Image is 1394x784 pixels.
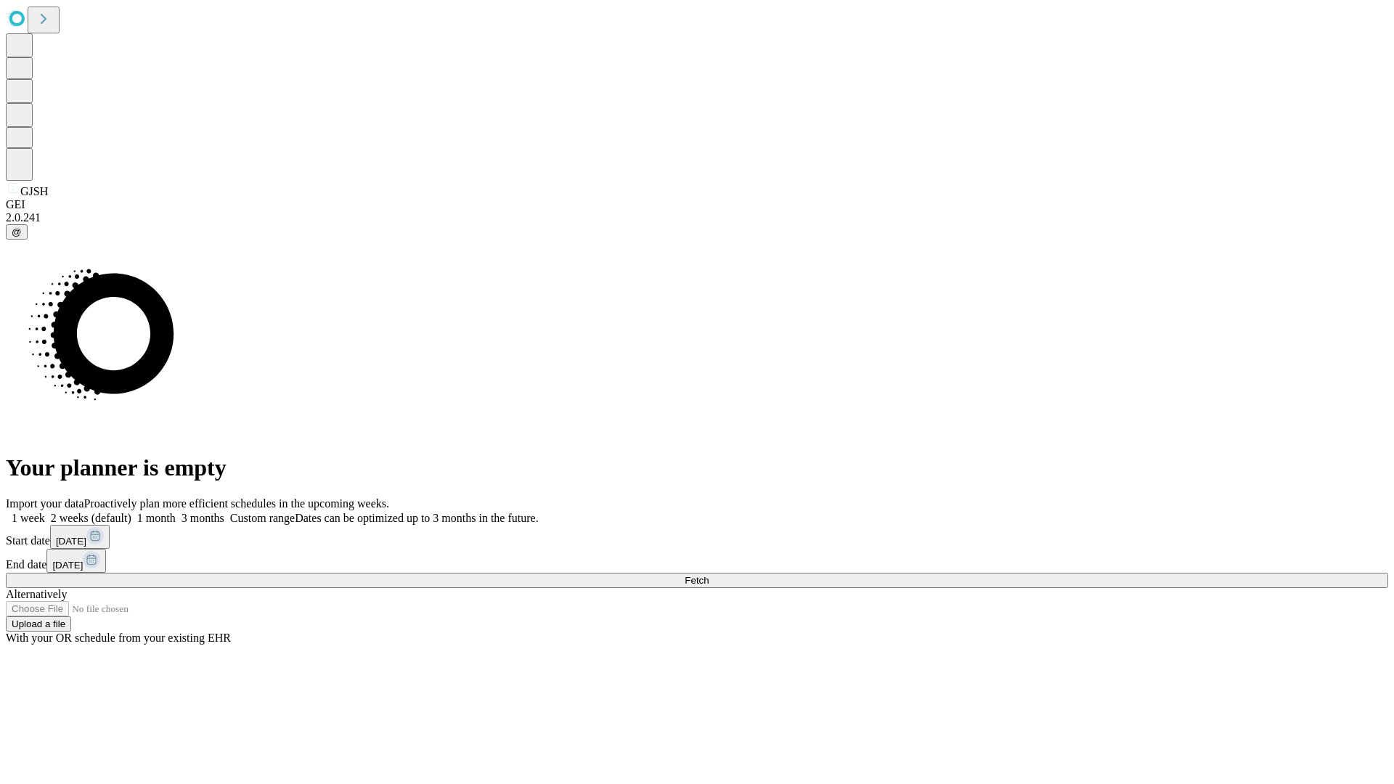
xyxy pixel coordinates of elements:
button: Fetch [6,573,1388,588]
span: Proactively plan more efficient schedules in the upcoming weeks. [84,497,389,510]
span: Fetch [685,575,709,586]
span: 3 months [182,512,224,524]
span: [DATE] [56,536,86,547]
span: Import your data [6,497,84,510]
span: GJSH [20,185,48,197]
span: Alternatively [6,588,67,600]
button: @ [6,224,28,240]
span: Dates can be optimized up to 3 months in the future. [295,512,538,524]
span: 1 month [137,512,176,524]
button: [DATE] [46,549,106,573]
button: [DATE] [50,525,110,549]
h1: Your planner is empty [6,454,1388,481]
span: 2 weeks (default) [51,512,131,524]
button: Upload a file [6,616,71,632]
div: 2.0.241 [6,211,1388,224]
div: GEI [6,198,1388,211]
div: End date [6,549,1388,573]
span: With your OR schedule from your existing EHR [6,632,231,644]
span: Custom range [230,512,295,524]
div: Start date [6,525,1388,549]
span: [DATE] [52,560,83,571]
span: 1 week [12,512,45,524]
span: @ [12,226,22,237]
